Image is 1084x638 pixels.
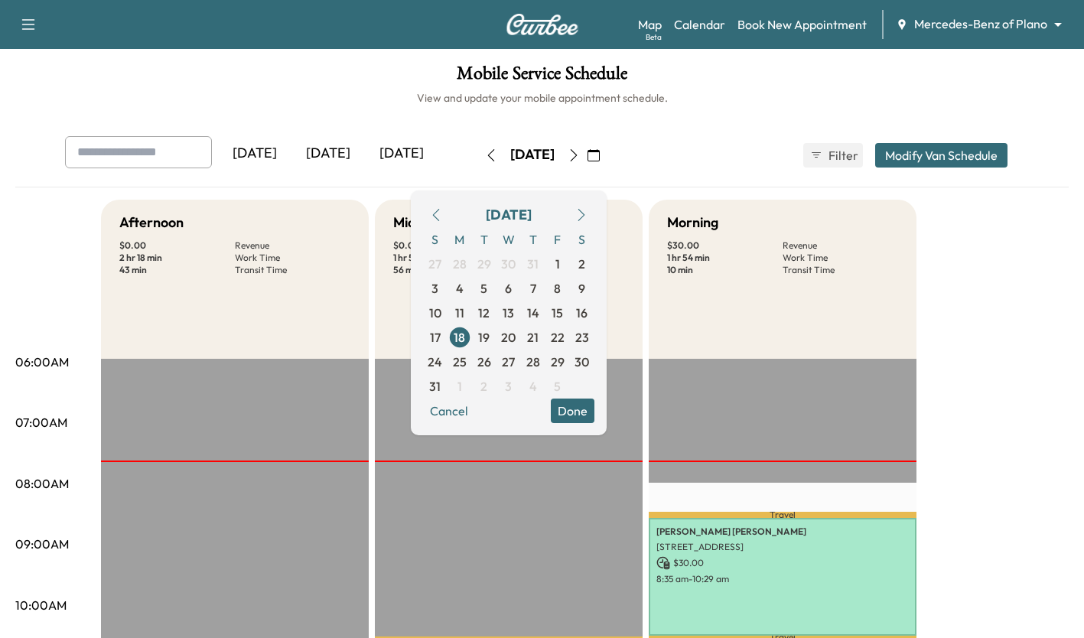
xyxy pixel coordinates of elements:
[477,255,491,273] span: 29
[218,136,291,171] div: [DATE]
[15,64,1069,90] h1: Mobile Service Schedule
[667,239,783,252] p: $ 30.00
[578,279,585,298] span: 9
[448,227,472,252] span: M
[527,328,539,347] span: 21
[119,212,184,233] h5: Afternoon
[575,328,589,347] span: 23
[477,353,491,371] span: 26
[656,573,909,585] p: 8:35 am - 10:29 am
[428,353,442,371] span: 24
[737,15,867,34] a: Book New Appointment
[656,526,909,538] p: [PERSON_NAME] [PERSON_NAME]
[486,204,532,226] div: [DATE]
[496,227,521,252] span: W
[235,264,350,276] p: Transit Time
[667,264,783,276] p: 10 min
[803,143,863,168] button: Filter
[875,143,1008,168] button: Modify Van Schedule
[510,145,555,164] div: [DATE]
[656,541,909,553] p: [STREET_ADDRESS]
[502,353,515,371] span: 27
[783,252,898,264] p: Work Time
[526,353,540,371] span: 28
[914,15,1047,33] span: Mercedes-Benz of Plano
[428,255,441,273] span: 27
[472,227,496,252] span: T
[457,377,462,395] span: 1
[554,279,561,298] span: 8
[501,255,516,273] span: 30
[570,227,594,252] span: S
[15,90,1069,106] h6: View and update your mobile appointment schedule.
[423,399,475,423] button: Cancel
[431,279,438,298] span: 3
[505,279,512,298] span: 6
[649,512,916,518] p: Travel
[15,413,67,431] p: 07:00AM
[478,328,490,347] span: 19
[235,252,350,264] p: Work Time
[501,328,516,347] span: 20
[15,353,69,371] p: 06:00AM
[454,328,465,347] span: 18
[393,239,509,252] p: $ 0.00
[783,239,898,252] p: Revenue
[453,353,467,371] span: 25
[429,304,441,322] span: 10
[505,377,512,395] span: 3
[554,377,561,395] span: 5
[555,255,560,273] span: 1
[119,239,235,252] p: $ 0.00
[478,304,490,322] span: 12
[667,212,718,233] h5: Morning
[656,556,909,570] p: $ 30.00
[551,353,565,371] span: 29
[552,304,563,322] span: 15
[393,212,448,233] h5: Mid-Day
[235,239,350,252] p: Revenue
[453,255,467,273] span: 28
[429,377,441,395] span: 31
[15,474,69,493] p: 08:00AM
[551,328,565,347] span: 22
[456,279,464,298] span: 4
[545,227,570,252] span: F
[119,252,235,264] p: 2 hr 18 min
[667,252,783,264] p: 1 hr 54 min
[551,399,594,423] button: Done
[430,328,441,347] span: 17
[646,31,662,43] div: Beta
[674,15,725,34] a: Calendar
[119,264,235,276] p: 43 min
[365,136,438,171] div: [DATE]
[638,15,662,34] a: MapBeta
[527,255,539,273] span: 31
[530,279,536,298] span: 7
[828,146,856,164] span: Filter
[455,304,464,322] span: 11
[503,304,514,322] span: 13
[506,14,579,35] img: Curbee Logo
[529,377,537,395] span: 4
[480,377,487,395] span: 2
[291,136,365,171] div: [DATE]
[423,227,448,252] span: S
[393,264,509,276] p: 56 min
[783,264,898,276] p: Transit Time
[521,227,545,252] span: T
[480,279,487,298] span: 5
[578,255,585,273] span: 2
[575,353,589,371] span: 30
[527,304,539,322] span: 14
[576,304,588,322] span: 16
[393,252,509,264] p: 1 hr 54 min
[15,596,67,614] p: 10:00AM
[15,535,69,553] p: 09:00AM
